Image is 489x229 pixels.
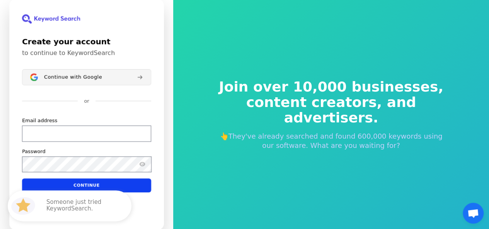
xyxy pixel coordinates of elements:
[214,79,449,95] span: Join over 10,000 businesses,
[463,203,484,224] a: Open chat
[22,14,80,24] img: KeywordSearch
[22,69,151,85] button: Sign in with GoogleContinue with Google
[214,132,449,150] p: 👆They've already searched and found 600,000 keywords using our software. What are you waiting for?
[22,148,46,155] label: Password
[9,192,37,220] img: HubSpot
[84,98,89,105] p: or
[214,95,449,126] span: content creators, and advertisers.
[22,49,151,57] p: to continue to KeywordSearch
[46,199,124,213] p: Someone just tried KeywordSearch.
[44,74,102,80] span: Continue with Google
[138,159,147,169] button: Show password
[22,178,151,192] button: Continue
[22,36,151,47] h1: Create your account
[30,73,38,81] img: Sign in with Google
[22,117,57,124] label: Email address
